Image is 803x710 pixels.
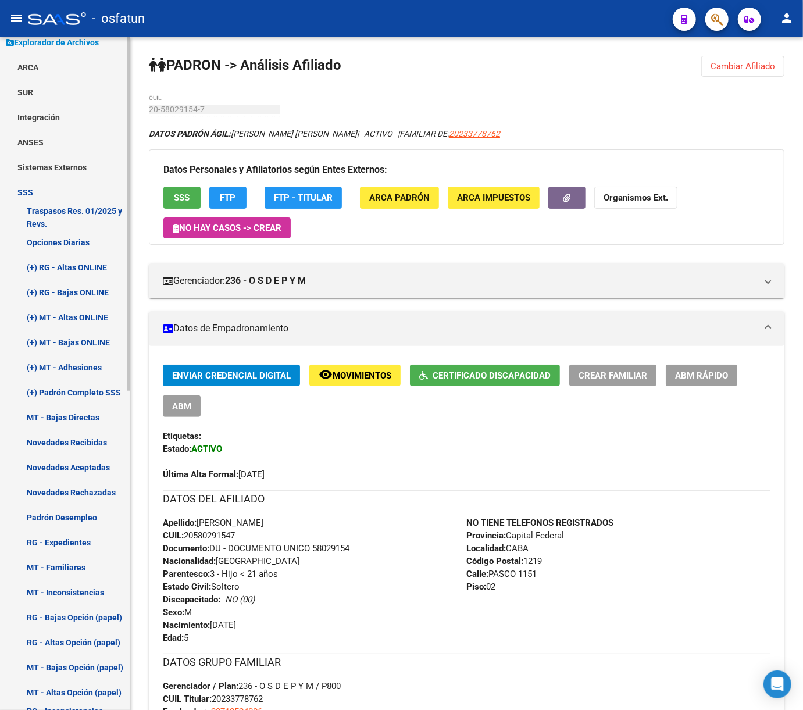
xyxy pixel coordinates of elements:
strong: DATOS PADRÓN ÁGIL: [149,129,231,138]
span: 20580291547 [163,530,235,541]
span: 02 [467,581,496,592]
span: DU - DOCUMENTO UNICO 58029154 [163,543,349,554]
h3: DATOS DEL AFILIADO [163,491,770,507]
span: Explorador de Archivos [6,36,99,49]
button: Crear Familiar [569,365,656,386]
strong: Gerenciador / Plan: [163,681,238,691]
mat-expansion-panel-header: Datos de Empadronamiento [149,311,784,346]
span: M [163,607,192,618]
button: Certificado Discapacidad [410,365,560,386]
span: Enviar Credencial Digital [172,370,291,381]
span: ARCA Impuestos [457,193,530,204]
span: Cambiar Afiliado [711,61,775,72]
h3: Datos Personales y Afiliatorios según Entes Externos: [163,162,770,178]
mat-panel-title: Datos de Empadronamiento [163,322,756,335]
span: Capital Federal [467,530,565,541]
span: Movimientos [333,370,391,381]
span: 5 [163,633,188,643]
span: [DATE] [163,469,265,480]
span: FTP - Titular [274,193,333,204]
strong: 236 - O S D E P Y M [225,274,306,287]
span: 20233778762 [163,694,263,704]
strong: Etiquetas: [163,431,201,441]
mat-icon: person [780,11,794,25]
button: Enviar Credencial Digital [163,365,300,386]
strong: PADRON -> Análisis Afiliado [149,57,341,73]
span: [DATE] [163,620,236,630]
strong: ACTIVO [191,444,222,454]
span: ARCA Padrón [369,193,430,204]
span: Certificado Discapacidad [433,370,551,381]
strong: Piso: [467,581,487,592]
strong: Parentesco: [163,569,210,579]
mat-expansion-panel-header: Gerenciador:236 - O S D E P Y M [149,263,784,298]
strong: Código Postal: [467,556,524,566]
span: [GEOGRAPHIC_DATA] [163,556,299,566]
span: FAMILIAR DE: [399,129,500,138]
span: ABM [172,401,191,412]
span: Crear Familiar [579,370,647,381]
strong: NO TIENE TELEFONOS REGISTRADOS [467,518,614,528]
strong: Estado: [163,444,191,454]
i: | ACTIVO | [149,129,500,138]
span: No hay casos -> Crear [173,223,281,233]
strong: Edad: [163,633,184,643]
button: Cambiar Afiliado [701,56,784,77]
button: ABM Rápido [666,365,737,386]
button: No hay casos -> Crear [163,217,291,238]
mat-panel-title: Gerenciador: [163,274,756,287]
span: 236 - O S D E P Y M / P800 [163,681,341,691]
span: [PERSON_NAME] [163,518,263,528]
strong: CUIL Titular: [163,694,212,704]
strong: Calle: [467,569,489,579]
button: ABM [163,395,201,417]
span: PASCO 1151 [467,569,537,579]
span: Soltero [163,581,240,592]
strong: Apellido: [163,518,197,528]
strong: Discapacitado: [163,594,220,605]
span: - osfatun [92,6,145,31]
span: ABM Rápido [675,370,728,381]
span: 20233778762 [449,129,500,138]
strong: CUIL: [163,530,184,541]
button: ARCA Padrón [360,187,439,208]
span: CABA [467,543,529,554]
strong: Última Alta Formal: [163,469,238,480]
button: FTP [209,187,247,208]
i: NO (00) [225,594,255,605]
h3: DATOS GRUPO FAMILIAR [163,654,770,670]
mat-icon: remove_red_eye [319,368,333,381]
strong: Organismos Ext. [604,193,668,204]
button: Organismos Ext. [594,187,677,208]
strong: Documento: [163,543,209,554]
strong: Localidad: [467,543,506,554]
span: 3 - Hijo < 21 años [163,569,278,579]
strong: Provincia: [467,530,506,541]
mat-icon: menu [9,11,23,25]
span: SSS [174,193,190,204]
button: Movimientos [309,365,401,386]
button: ARCA Impuestos [448,187,540,208]
div: Open Intercom Messenger [763,670,791,698]
strong: Estado Civil: [163,581,211,592]
span: FTP [220,193,236,204]
span: 1219 [467,556,543,566]
span: [PERSON_NAME] [PERSON_NAME] [149,129,357,138]
strong: Nacimiento: [163,620,210,630]
strong: Sexo: [163,607,184,618]
button: FTP - Titular [265,187,342,208]
button: SSS [163,187,201,208]
strong: Nacionalidad: [163,556,216,566]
